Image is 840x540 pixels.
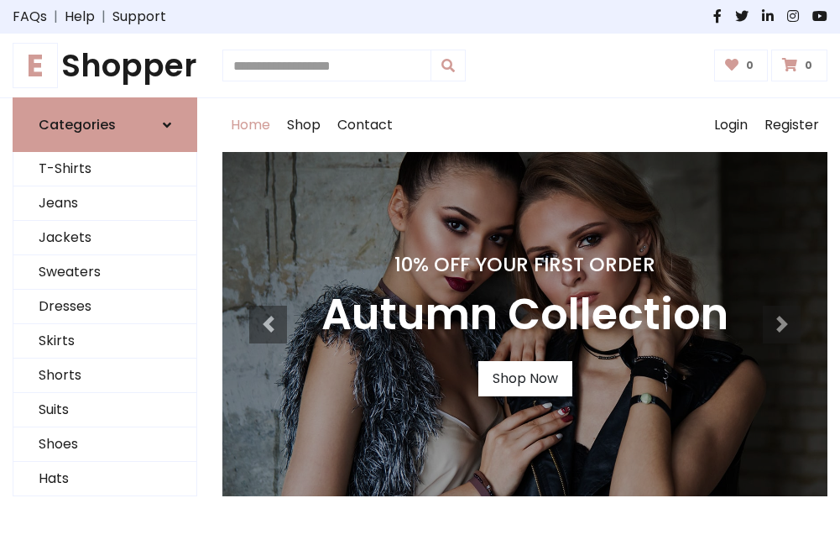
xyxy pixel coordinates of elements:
[39,117,116,133] h6: Categories
[112,7,166,27] a: Support
[321,253,728,276] h4: 10% Off Your First Order
[13,186,196,221] a: Jeans
[13,152,196,186] a: T-Shirts
[13,97,197,152] a: Categories
[714,50,769,81] a: 0
[13,43,58,88] span: E
[65,7,95,27] a: Help
[95,7,112,27] span: |
[478,361,572,396] a: Shop Now
[801,58,817,73] span: 0
[47,7,65,27] span: |
[13,462,196,496] a: Hats
[13,221,196,255] a: Jackets
[13,47,197,84] a: EShopper
[13,324,196,359] a: Skirts
[13,47,197,84] h1: Shopper
[13,393,196,427] a: Suits
[706,98,756,152] a: Login
[321,290,728,341] h3: Autumn Collection
[279,98,329,152] a: Shop
[13,7,47,27] a: FAQs
[742,58,758,73] span: 0
[771,50,827,81] a: 0
[13,255,196,290] a: Sweaters
[756,98,827,152] a: Register
[13,359,196,393] a: Shorts
[329,98,401,152] a: Contact
[13,427,196,462] a: Shoes
[222,98,279,152] a: Home
[13,290,196,324] a: Dresses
